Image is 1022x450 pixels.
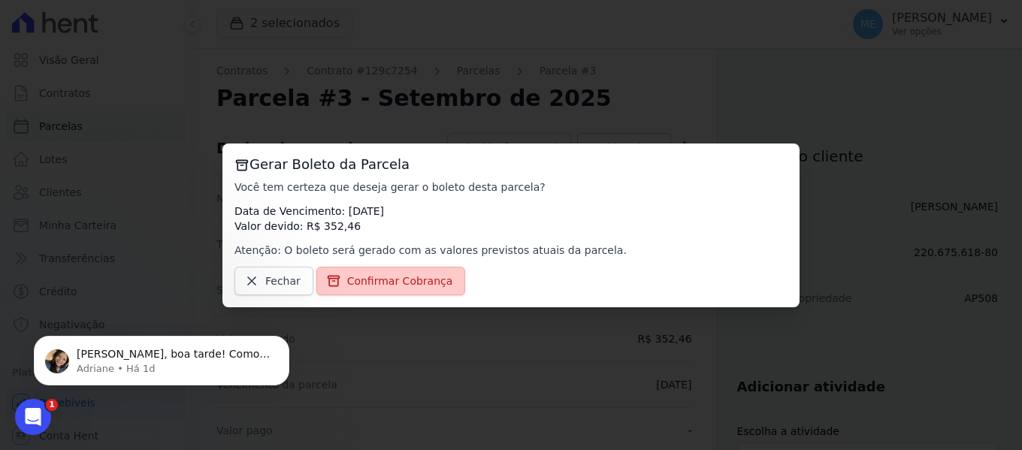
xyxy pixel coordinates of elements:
iframe: Intercom live chat [15,399,51,435]
span: 1 [46,399,58,411]
p: Você tem certeza que deseja gerar o boleto desta parcela? [234,180,788,195]
a: Confirmar Cobrança [316,267,466,295]
iframe: Intercom notifications mensagem [11,304,312,409]
span: Confirmar Cobrança [347,273,453,288]
p: Atenção: O boleto será gerado com as valores previstos atuais da parcela. [234,243,788,258]
a: Fechar [234,267,313,295]
p: Data de Vencimento: [DATE] Valor devido: R$ 352,46 [234,204,788,234]
span: Fechar [265,273,301,288]
h3: Gerar Boleto da Parcela [234,156,788,174]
